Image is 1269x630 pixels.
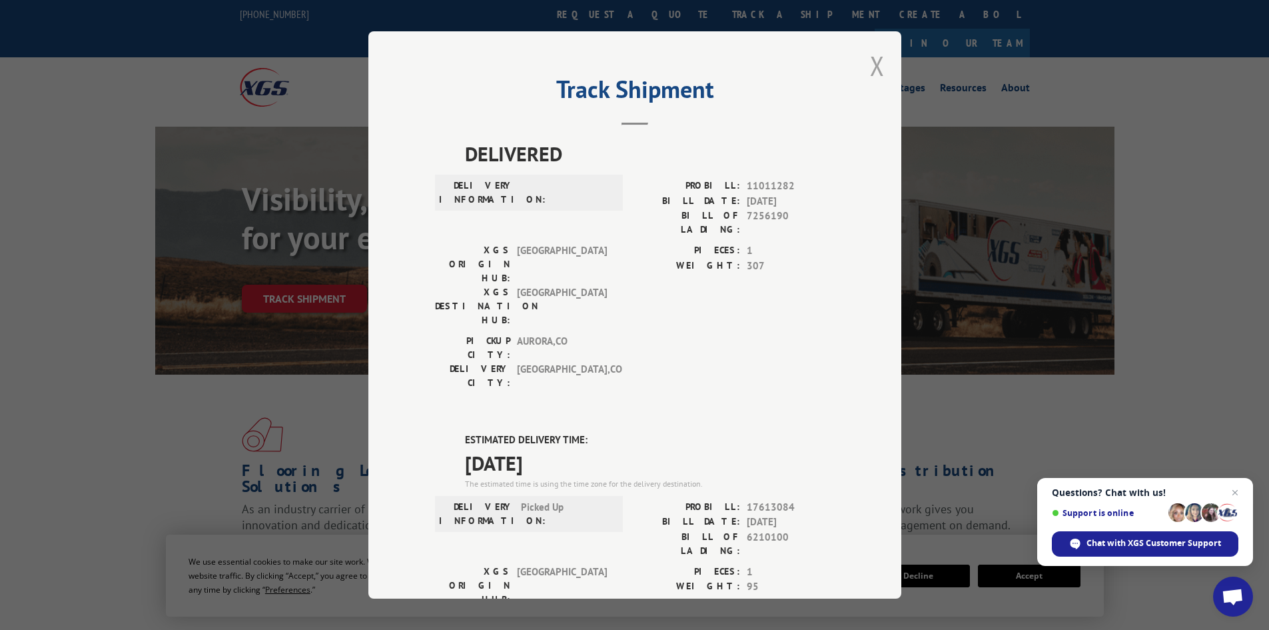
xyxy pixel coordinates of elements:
label: XGS ORIGIN HUB: [435,243,510,285]
span: [DATE] [465,448,835,478]
span: DELIVERED [465,139,835,169]
label: BILL DATE: [635,515,740,530]
label: XGS DESTINATION HUB: [435,285,510,327]
label: BILL OF LADING: [635,530,740,558]
span: 1 [747,243,835,259]
label: PIECES: [635,565,740,580]
label: DELIVERY CITY: [435,362,510,390]
label: ESTIMATED DELIVERY TIME: [465,433,835,448]
label: PICKUP CITY: [435,334,510,362]
h2: Track Shipment [435,80,835,105]
div: Chat with XGS Customer Support [1052,531,1238,557]
span: [GEOGRAPHIC_DATA] [517,285,607,327]
label: PROBILL: [635,500,740,515]
label: XGS ORIGIN HUB: [435,565,510,607]
span: 11011282 [747,179,835,194]
label: DELIVERY INFORMATION: [439,500,514,528]
span: 95 [747,579,835,595]
div: The estimated time is using the time zone for the delivery destination. [465,478,835,490]
label: PROBILL: [635,179,740,194]
span: [GEOGRAPHIC_DATA] [517,565,607,607]
span: [GEOGRAPHIC_DATA] [517,243,607,285]
span: Picked Up [521,500,611,528]
span: [GEOGRAPHIC_DATA] , CO [517,362,607,390]
span: 307 [747,259,835,274]
label: DELIVERY INFORMATION: [439,179,514,207]
span: 6210100 [747,530,835,558]
span: [DATE] [747,515,835,530]
span: 1 [747,565,835,580]
label: WEIGHT: [635,579,740,595]
span: [DATE] [747,194,835,209]
span: Support is online [1052,508,1164,518]
label: PIECES: [635,243,740,259]
label: BILL OF LADING: [635,209,740,237]
span: Chat with XGS Customer Support [1086,537,1221,549]
div: Open chat [1213,577,1253,617]
span: AURORA , CO [517,334,607,362]
span: Close chat [1227,485,1243,501]
label: BILL DATE: [635,194,740,209]
span: 7256190 [747,209,835,237]
span: 17613084 [747,500,835,515]
span: Questions? Chat with us! [1052,487,1238,498]
button: Close modal [870,48,885,83]
label: WEIGHT: [635,259,740,274]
